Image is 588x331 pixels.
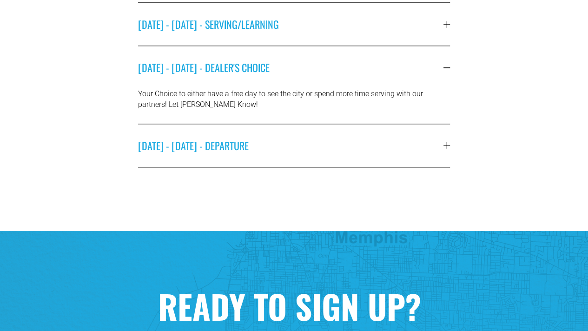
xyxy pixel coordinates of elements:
[138,89,450,110] p: Your Choice to either have a free day to see the city or spend more time serving with our partner...
[138,124,450,167] button: [DATE] - [DATE] - DEPARTURE
[138,46,450,89] button: [DATE] - [DATE] - DEALER'S CHOICE
[138,60,443,75] span: [DATE] - [DATE] - DEALER'S CHOICE
[138,89,450,124] div: [DATE] - [DATE] - DEALER'S CHOICE
[158,282,421,330] strong: READY TO SIGN UP?
[138,138,443,153] span: [DATE] - [DATE] - DEPARTURE
[138,17,443,32] span: [DATE] - [DATE] - SERVING/LEARNING
[138,3,450,46] button: [DATE] - [DATE] - SERVING/LEARNING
